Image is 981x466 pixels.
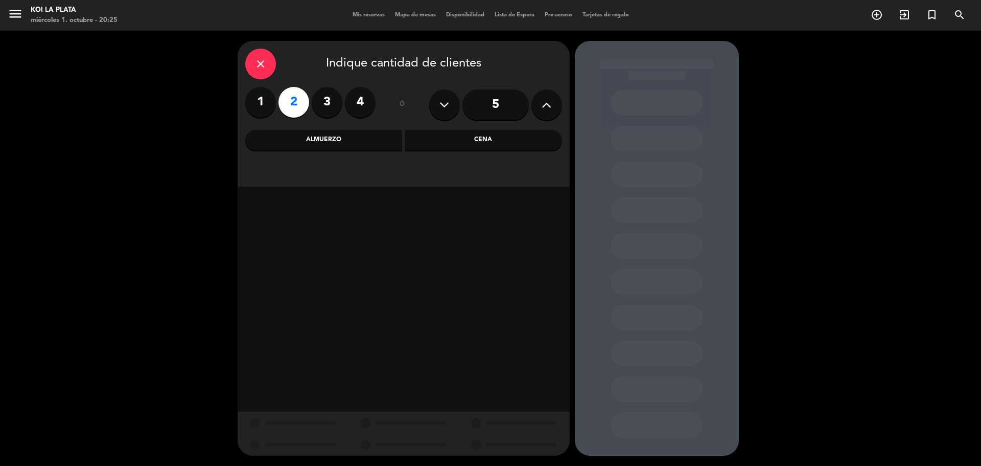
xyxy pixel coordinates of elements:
[8,6,23,21] i: menu
[926,9,938,21] i: turned_in_not
[254,58,267,70] i: close
[489,12,540,18] span: Lista de Espera
[577,12,634,18] span: Tarjetas de regalo
[898,9,910,21] i: exit_to_app
[345,87,376,118] label: 4
[871,9,883,21] i: add_circle_outline
[953,9,966,21] i: search
[405,130,562,150] div: Cena
[245,87,276,118] label: 1
[347,12,390,18] span: Mis reservas
[441,12,489,18] span: Disponibilidad
[540,12,577,18] span: Pre-acceso
[31,5,118,15] div: KOI LA PLATA
[278,87,309,118] label: 2
[386,87,419,123] div: ó
[245,130,403,150] div: Almuerzo
[390,12,441,18] span: Mapa de mesas
[31,15,118,26] div: miércoles 1. octubre - 20:25
[8,6,23,25] button: menu
[245,49,562,79] div: Indique cantidad de clientes
[312,87,342,118] label: 3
